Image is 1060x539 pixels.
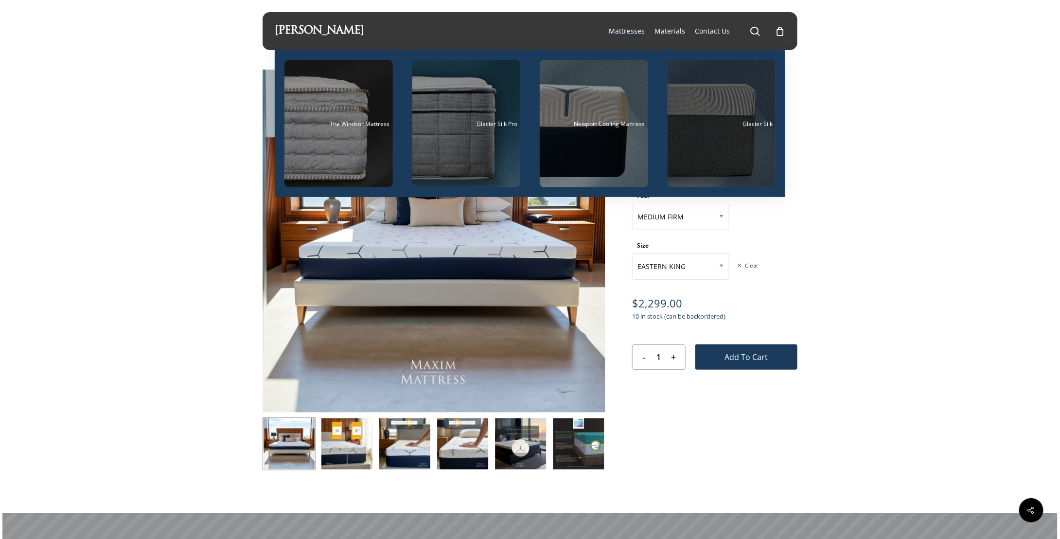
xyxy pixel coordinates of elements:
[540,60,648,187] a: Newport Cooling Mattress
[775,26,785,36] a: Cart
[633,207,729,227] span: MEDIUM FIRM
[633,345,650,369] input: -
[695,26,730,36] span: Contact Us
[275,26,364,36] a: [PERSON_NAME]
[477,120,517,128] span: Glacier Silk Pro
[642,381,788,408] iframe: Secure express checkout frame
[668,345,685,369] input: +
[609,26,645,36] span: Mattresses
[737,262,759,269] a: Clear options
[654,26,685,36] a: Materials
[574,120,645,128] span: Newport Cooling Mattress
[695,26,730,36] a: Contact Us
[412,60,521,187] a: Glacier Silk Pro
[632,296,638,310] span: $
[668,60,776,187] a: Glacier Silk
[633,256,729,277] span: EASTERN KING
[330,120,390,128] span: The Windsor Mattress
[609,26,645,36] a: Mattresses
[650,345,668,369] input: Product quantity
[742,120,773,128] span: Glacier Silk
[284,60,393,187] a: The Windsor Mattress
[604,12,785,50] nav: Main Menu
[632,204,729,230] span: MEDIUM FIRM
[637,241,649,250] label: Size
[632,253,729,280] span: EASTERN KING
[654,26,685,36] span: Materials
[632,310,797,330] p: 10 in stock (can be backordered)
[695,344,797,370] button: Add to cart
[632,296,682,310] bdi: 2,299.00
